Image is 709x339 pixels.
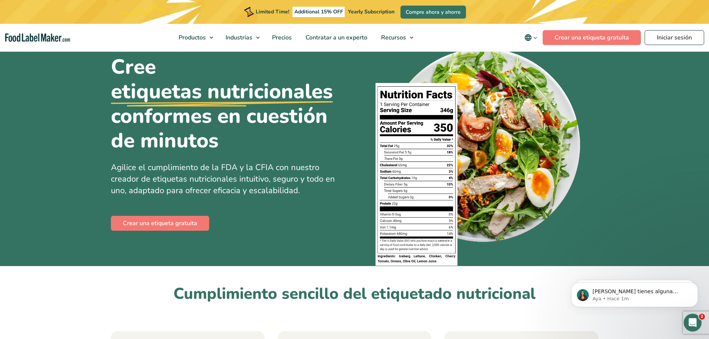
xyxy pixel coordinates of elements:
[303,33,368,42] span: Contratar a un experto
[376,43,583,266] img: Un plato de comida con una etiqueta de información nutricional encima.
[223,33,253,42] span: Industrias
[265,24,297,51] a: Precios
[111,162,335,196] span: Agilice el cumplimiento de la FDA y la CFIA con nuestro creador de etiquetas nutricionales intuit...
[256,8,289,15] span: Limited Time!
[111,284,598,304] h2: Cumplimiento sencillo del etiquetado nutricional
[219,24,264,51] a: Industrias
[348,8,395,15] span: Yearly Subscription
[379,33,407,42] span: Recursos
[645,30,704,45] a: Iniciar sesión
[176,33,207,42] span: Productos
[560,267,709,319] iframe: Intercom notifications mensaje
[293,7,345,17] span: Additional 15% OFF
[299,24,373,51] a: Contratar a un experto
[270,33,293,42] span: Precios
[111,79,333,104] u: etiquetas nutricionales
[543,30,641,45] a: Crear una etiqueta gratuita
[172,24,217,51] a: Productos
[111,216,209,231] a: Crear una etiqueta gratuita
[374,24,417,51] a: Recursos
[111,55,349,153] h1: Cree conformes en cuestión de minutos
[684,314,702,332] iframe: Intercom live chat
[699,314,705,320] span: 2
[400,6,466,19] a: Compre ahora y ahorre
